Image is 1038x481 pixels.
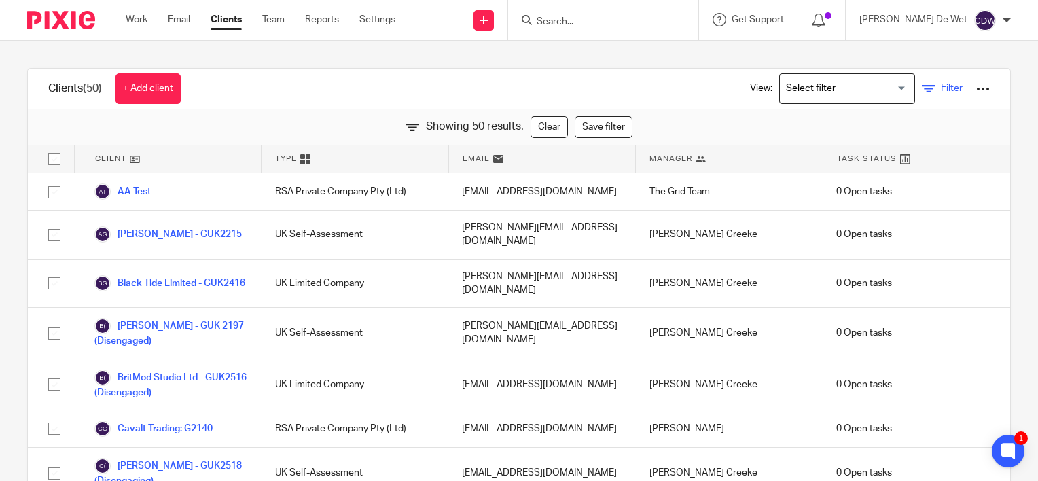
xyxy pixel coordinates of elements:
div: [PERSON_NAME][EMAIL_ADDRESS][DOMAIN_NAME] [448,308,636,358]
a: Reports [305,13,339,26]
span: 0 Open tasks [836,185,892,198]
span: 0 Open tasks [836,422,892,435]
span: Client [95,153,126,164]
span: 0 Open tasks [836,326,892,340]
div: UK Limited Company [262,359,449,410]
a: Team [262,13,285,26]
div: UK Self-Assessment [262,211,449,259]
img: svg%3E [94,421,111,437]
a: Work [126,13,147,26]
div: [EMAIL_ADDRESS][DOMAIN_NAME] [448,410,636,447]
span: Email [463,153,490,164]
img: svg%3E [94,370,111,386]
input: Select all [41,146,67,172]
div: [EMAIL_ADDRESS][DOMAIN_NAME] [448,173,636,210]
a: AA Test [94,183,151,200]
a: + Add client [115,73,181,104]
a: Email [168,13,190,26]
span: Showing 50 results. [426,119,524,135]
a: Cavalt Trading: G2140 [94,421,213,437]
a: Black Tide Limited - GUK2416 [94,275,245,291]
span: Get Support [732,15,784,24]
img: svg%3E [974,10,996,31]
div: [PERSON_NAME] Creeke [636,359,823,410]
h1: Clients [48,82,102,96]
span: Task Status [837,153,897,164]
span: Manager [649,153,692,164]
img: svg%3E [94,318,111,334]
div: [EMAIL_ADDRESS][DOMAIN_NAME] [448,359,636,410]
div: [PERSON_NAME] [636,410,823,447]
img: Pixie [27,11,95,29]
a: Clear [531,116,568,138]
span: 0 Open tasks [836,466,892,480]
div: [PERSON_NAME][EMAIL_ADDRESS][DOMAIN_NAME] [448,211,636,259]
div: 1 [1014,431,1028,445]
img: svg%3E [94,458,111,474]
span: 0 Open tasks [836,378,892,391]
div: Search for option [779,73,915,104]
a: [PERSON_NAME] - GUK 2197 (Disengaged) [94,318,248,348]
div: View: [730,69,990,109]
span: Type [275,153,297,164]
div: [PERSON_NAME] Creeke [636,211,823,259]
div: [PERSON_NAME][EMAIL_ADDRESS][DOMAIN_NAME] [448,260,636,308]
img: svg%3E [94,183,111,200]
img: svg%3E [94,275,111,291]
p: [PERSON_NAME] De Wet [859,13,967,26]
a: Clients [211,13,242,26]
div: [PERSON_NAME] Creeke [636,308,823,358]
div: RSA Private Company Pty (Ltd) [262,410,449,447]
a: Save filter [575,116,632,138]
a: [PERSON_NAME] - GUK2215 [94,226,242,243]
span: 0 Open tasks [836,228,892,241]
img: svg%3E [94,226,111,243]
div: RSA Private Company Pty (Ltd) [262,173,449,210]
div: [PERSON_NAME] Creeke [636,260,823,308]
input: Search [535,16,658,29]
span: Filter [941,84,963,93]
div: The Grid Team [636,173,823,210]
span: 0 Open tasks [836,277,892,290]
span: (50) [83,83,102,94]
div: UK Limited Company [262,260,449,308]
a: BritMod Studio Ltd - GUK2516 (Disengaged) [94,370,248,399]
a: Settings [359,13,395,26]
div: UK Self-Assessment [262,308,449,358]
input: Search for option [781,77,907,101]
